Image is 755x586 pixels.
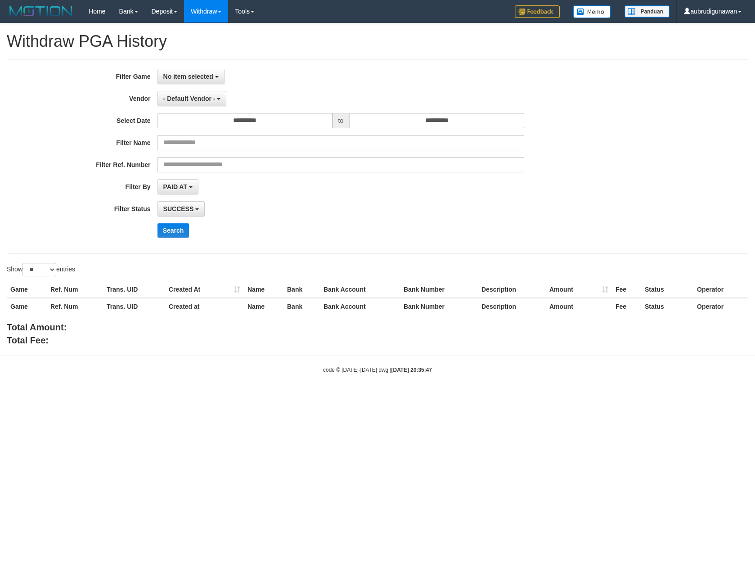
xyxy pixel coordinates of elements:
th: Bank [283,298,320,315]
img: panduan.png [625,5,670,18]
span: PAID AT [163,183,187,190]
span: to [333,113,350,128]
small: code © [DATE]-[DATE] dwg | [323,367,432,373]
th: Bank [283,281,320,298]
span: - Default Vendor - [163,95,216,102]
th: Amount [546,298,612,315]
img: Button%20Memo.svg [573,5,611,18]
th: Fee [612,281,641,298]
th: Name [244,281,283,298]
h1: Withdraw PGA History [7,32,748,50]
th: Ref. Num [47,298,103,315]
span: No item selected [163,73,213,80]
label: Show entries [7,263,75,276]
span: SUCCESS [163,205,194,212]
th: Bank Account [320,298,400,315]
th: Operator [693,298,748,315]
th: Status [641,281,693,298]
th: Bank Account [320,281,400,298]
th: Description [478,281,546,298]
th: Game [7,281,47,298]
button: Search [157,223,189,238]
th: Bank Number [400,281,478,298]
strong: [DATE] 20:35:47 [391,367,432,373]
th: Trans. UID [103,281,165,298]
th: Trans. UID [103,298,165,315]
th: Amount [546,281,612,298]
th: Description [478,298,546,315]
th: Status [641,298,693,315]
th: Game [7,298,47,315]
th: Created At [165,281,244,298]
button: No item selected [157,69,225,84]
img: Feedback.jpg [515,5,560,18]
button: - Default Vendor - [157,91,227,106]
b: Total Amount: [7,322,67,332]
b: Total Fee: [7,335,49,345]
th: Name [244,298,283,315]
th: Ref. Num [47,281,103,298]
select: Showentries [22,263,56,276]
th: Fee [612,298,641,315]
th: Created at [165,298,244,315]
button: SUCCESS [157,201,205,216]
th: Bank Number [400,298,478,315]
img: MOTION_logo.png [7,5,75,18]
button: PAID AT [157,179,198,194]
th: Operator [693,281,748,298]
